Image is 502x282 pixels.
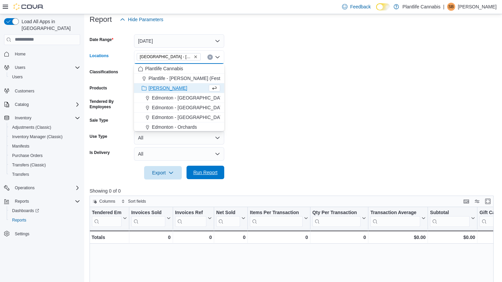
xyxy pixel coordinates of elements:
div: Tendered Employee [92,210,122,216]
span: Inventory [12,114,80,122]
p: Plantlife Cannabis [402,3,440,11]
span: Adjustments (Classic) [12,125,51,130]
button: Operations [12,184,37,192]
span: Plantlife - [PERSON_NAME] (Festival) [148,75,229,82]
button: Keyboard shortcuts [462,197,470,205]
button: Users [12,64,28,72]
span: Operations [12,184,80,192]
button: Remove Edmonton - Albany from selection in this group [194,55,198,59]
a: Dashboards [7,206,83,215]
a: Customers [12,87,37,95]
button: Reports [1,197,83,206]
p: [PERSON_NAME] [458,3,497,11]
span: [GEOGRAPHIC_DATA] - [GEOGRAPHIC_DATA] [140,53,192,60]
span: Reports [12,197,80,205]
span: Edmonton - [GEOGRAPHIC_DATA] [152,94,227,101]
span: Plantlife Cannabis [145,65,183,72]
div: 0 [175,233,212,241]
span: Inventory Manager (Classic) [9,133,80,141]
span: Load All Apps in [GEOGRAPHIC_DATA] [19,18,80,32]
div: Stephanie Brimner [447,3,455,11]
p: Showing 0 of 0 [90,188,498,194]
a: Users [9,73,25,81]
p: | [443,3,444,11]
button: Qty Per Transaction [312,210,366,227]
img: Cova [13,3,44,10]
button: All [134,131,224,145]
button: Adjustments (Classic) [7,123,83,132]
span: SB [448,3,454,11]
span: Adjustments (Classic) [9,123,80,131]
a: Home [12,50,28,58]
span: Export [148,166,178,179]
div: 0 [312,233,366,241]
span: Columns [99,199,115,204]
h3: Report [90,15,112,24]
label: Locations [90,53,109,58]
span: Settings [12,230,80,238]
span: Catalog [15,102,29,107]
div: Items Per Transaction [250,210,303,227]
div: Transaction Average [370,210,420,216]
div: Qty Per Transaction [312,210,361,227]
label: Tendered By Employees [90,99,131,110]
button: Inventory Manager (Classic) [7,132,83,142]
span: Operations [15,185,35,191]
button: Edmonton - [GEOGRAPHIC_DATA] [134,113,224,122]
button: Users [1,63,83,72]
label: Date Range [90,37,113,42]
button: Plantlife - [PERSON_NAME] (Festival) [134,74,224,83]
div: Invoices Sold [131,210,165,227]
button: All [134,147,224,161]
label: Classifications [90,69,118,75]
button: Reports [12,197,32,205]
a: Reports [9,216,29,224]
a: Dashboards [9,207,42,215]
span: Purchase Orders [9,152,80,160]
label: Products [90,85,107,91]
button: Enter fullscreen [484,197,492,205]
span: Hide Parameters [128,16,163,23]
span: Users [9,73,80,81]
div: Totals [92,233,127,241]
div: $0.00 [370,233,426,241]
span: Feedback [350,3,371,10]
button: Users [7,72,83,82]
button: Net Sold [216,210,245,227]
span: Reports [9,216,80,224]
span: Inventory Manager (Classic) [12,134,63,139]
button: Close list of options [215,54,220,60]
div: Net Sold [216,210,240,227]
span: Sort fields [128,199,146,204]
span: Dashboards [12,208,39,213]
button: Manifests [7,142,83,151]
div: 0 [250,233,308,241]
button: Reports [7,215,83,225]
div: Invoices Sold [131,210,165,216]
button: Transaction Average [370,210,426,227]
button: Edmonton - [GEOGRAPHIC_DATA] [134,93,224,103]
button: Catalog [1,100,83,109]
div: Tendered Employee [92,210,122,227]
button: Invoices Sold [131,210,171,227]
button: Customers [1,86,83,95]
span: Edmonton - [GEOGRAPHIC_DATA] [152,114,227,121]
button: Clear input [207,54,213,60]
span: Home [15,51,26,57]
div: Net Sold [216,210,240,216]
div: Qty Per Transaction [312,210,361,216]
span: Users [15,65,25,70]
nav: Complex example [4,46,80,256]
span: Home [12,50,80,58]
span: Users [12,64,80,72]
span: Edmonton - Albany [137,53,201,61]
span: Inventory [15,115,31,121]
label: Use Type [90,134,107,139]
button: Inventory [1,113,83,123]
a: Inventory Manager (Classic) [9,133,65,141]
span: Transfers (Classic) [9,161,80,169]
span: Edmonton - [GEOGRAPHIC_DATA] [152,104,227,111]
div: 0 [216,233,245,241]
input: Dark Mode [376,3,390,10]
